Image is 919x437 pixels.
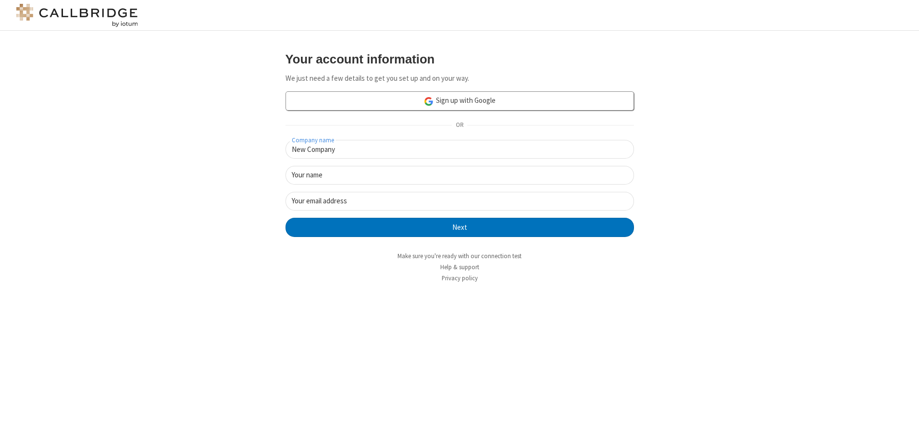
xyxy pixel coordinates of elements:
h3: Your account information [286,52,634,66]
a: Privacy policy [442,274,478,282]
span: OR [452,119,467,132]
img: google-icon.png [423,96,434,107]
p: We just need a few details to get you set up and on your way. [286,73,634,84]
input: Your name [286,166,634,185]
a: Help & support [440,263,479,271]
a: Make sure you're ready with our connection test [397,252,522,260]
a: Sign up with Google [286,91,634,111]
button: Next [286,218,634,237]
img: logo@2x.png [14,4,139,27]
input: Your email address [286,192,634,211]
input: Company name [286,140,634,159]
